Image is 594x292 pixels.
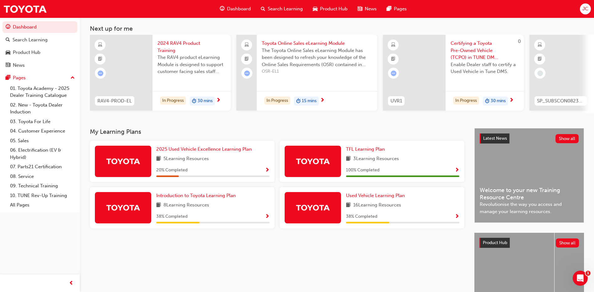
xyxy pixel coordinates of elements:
a: Dashboard [3,21,77,33]
span: next-icon [216,98,221,103]
span: book-icon [346,155,351,163]
button: Show Progress [265,166,270,174]
span: duration-icon [296,97,301,105]
span: 16 Learning Resources [353,201,401,209]
span: pages-icon [387,5,391,13]
span: The RAV4 product eLearning Module is designed to support customer facing sales staff with introdu... [158,54,226,75]
span: JC [582,5,588,13]
span: 3 Learning Resources [353,155,399,163]
span: laptop-icon [245,41,249,49]
button: Pages [3,72,77,84]
span: UVR1 [390,97,402,105]
button: Show Progress [455,166,459,174]
a: pages-iconPages [382,3,412,15]
span: car-icon [6,50,10,55]
a: Introduction to Toyota Learning Plan [156,192,238,199]
div: In Progress [453,96,479,105]
span: news-icon [358,5,362,13]
span: learningResourceType_ELEARNING-icon [391,41,395,49]
span: The Toyota Online Sales eLearning Module has been designed to refresh your knowledge of the Onlin... [262,47,372,68]
a: 06. Electrification (EV & Hybrid) [8,145,77,162]
span: book-icon [346,201,351,209]
span: Revolutionise the way you access and manage your learning resources. [480,201,579,215]
span: Show Progress [265,214,270,220]
a: 0UVR1Certifying a Toyota Pre-Owned Vehicle (TCPO) in TUNE DMS e-Learning ModuleEnable Dealer staf... [383,35,524,111]
div: Product Hub [13,49,40,56]
a: 2025 Used Vehicle Excellence Learning Plan [156,146,254,153]
iframe: Intercom live chat [573,271,588,286]
span: Show Progress [455,168,459,173]
a: 04. Customer Experience [8,126,77,136]
a: All Pages [8,200,77,210]
a: 07. Parts21 Certification [8,162,77,172]
span: Show Progress [265,168,270,173]
a: Latest NewsShow all [480,133,579,143]
span: 2025 Used Vehicle Excellence Learning Plan [156,146,252,152]
span: learningRecordVerb_ATTEMPT-icon [98,70,103,76]
h3: Next up for me [80,25,594,32]
span: 2024 RAV4 Product Training [158,40,226,54]
span: learningResourceType_ELEARNING-icon [98,41,102,49]
div: Pages [13,74,26,81]
span: car-icon [313,5,318,13]
h3: My Learning Plans [90,128,464,135]
span: up-icon [70,74,75,82]
span: search-icon [261,5,265,13]
div: News [13,62,25,69]
span: 0 [518,39,521,44]
span: 1 [586,271,591,276]
button: Show Progress [265,213,270,221]
span: learningRecordVerb_NONE-icon [537,70,543,76]
span: Product Hub [483,240,507,245]
button: Show Progress [455,213,459,221]
button: DashboardSearch LearningProduct HubNews [3,20,77,72]
a: Toyota Online Sales eLearning ModuleThe Toyota Online Sales eLearning Module has been designed to... [236,35,377,111]
span: Certifying a Toyota Pre-Owned Vehicle (TCPO) in TUNE DMS e-Learning Module [451,40,519,61]
span: booktick-icon [538,55,542,63]
span: Introduction to Toyota Learning Plan [156,193,236,198]
span: next-icon [320,98,325,103]
span: RAV4-PROD-EL [97,97,132,105]
img: Trak [296,156,330,167]
img: Trak [106,156,140,167]
a: RAV4-PROD-EL2024 RAV4 Product TrainingThe RAV4 product eLearning Module is designed to support cu... [90,35,231,111]
span: booktick-icon [245,55,249,63]
span: guage-icon [220,5,225,13]
a: Used Vehicle Learning Plan [346,192,407,199]
span: 5 Learning Resources [163,155,209,163]
span: Welcome to your new Training Resource Centre [480,187,579,201]
a: 08. Service [8,172,77,181]
a: 03. Toyota For Life [8,117,77,127]
span: 38 % Completed [156,213,188,220]
span: booktick-icon [98,55,102,63]
a: 02. New - Toyota Dealer Induction [8,100,77,117]
a: 10. TUNE Rev-Up Training [8,191,77,201]
span: 20 % Completed [156,167,188,174]
a: guage-iconDashboard [215,3,256,15]
span: book-icon [156,155,161,163]
a: 09. Technical Training [8,181,77,191]
span: News [365,5,377,13]
span: OSR-EL1 [262,68,372,75]
span: TFL Learning Plan [346,146,385,152]
a: news-iconNews [353,3,382,15]
a: Product HubShow all [479,238,579,248]
div: In Progress [160,96,186,105]
span: 38 % Completed [346,213,377,220]
a: TFL Learning Plan [346,146,387,153]
span: Dashboard [227,5,251,13]
a: Latest NewsShow allWelcome to your new Training Resource CentreRevolutionise the way you access a... [474,128,584,223]
span: Show Progress [455,214,459,220]
span: search-icon [6,37,10,43]
img: Trak [3,2,47,16]
div: In Progress [264,96,290,105]
a: car-iconProduct Hub [308,3,353,15]
button: JC [580,3,591,14]
span: duration-icon [485,97,489,105]
span: Pages [394,5,407,13]
a: 05. Sales [8,136,77,146]
a: Product Hub [3,47,77,58]
button: Show all [556,238,579,248]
